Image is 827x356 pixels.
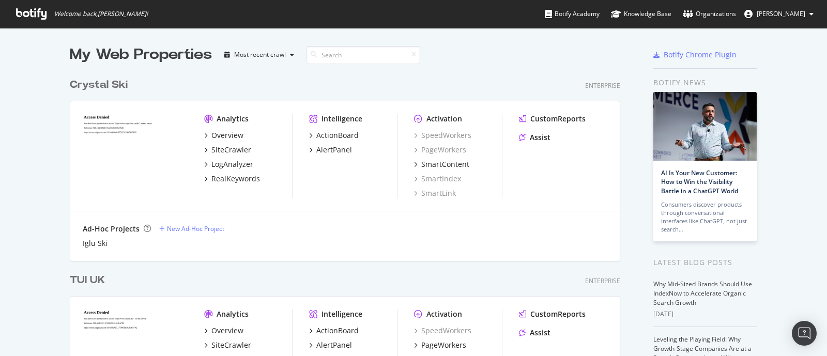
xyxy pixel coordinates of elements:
a: Assist [519,328,550,338]
img: AI Is Your New Customer: How to Win the Visibility Battle in a ChatGPT World [653,92,757,161]
div: CustomReports [530,114,586,124]
a: RealKeywords [204,174,260,184]
a: Overview [204,130,243,141]
a: Iglu Ski [83,238,108,249]
div: Assist [530,132,550,143]
a: SmartLink [414,188,456,198]
a: PageWorkers [414,340,466,350]
div: PageWorkers [421,340,466,350]
a: Overview [204,326,243,336]
div: Analytics [217,114,249,124]
div: Enterprise [585,276,620,285]
div: Enterprise [585,81,620,90]
span: Welcome back, [PERSON_NAME] ! [54,10,148,18]
a: ActionBoard [309,130,359,141]
div: Analytics [217,309,249,319]
div: Open Intercom Messenger [792,321,817,346]
div: RealKeywords [211,174,260,184]
a: New Ad-Hoc Project [159,224,224,233]
div: ActionBoard [316,326,359,336]
a: LogAnalyzer [204,159,253,169]
a: SmartIndex [414,174,461,184]
div: Consumers discover products through conversational interfaces like ChatGPT, not just search… [661,200,749,234]
input: Search [307,46,420,64]
div: Overview [211,130,243,141]
div: SiteCrawler [211,145,251,155]
a: CustomReports [519,114,586,124]
a: AlertPanel [309,340,352,350]
div: [DATE] [653,309,757,319]
a: Why Mid-Sized Brands Should Use IndexNow to Accelerate Organic Search Growth [653,280,752,307]
a: SmartContent [414,159,469,169]
div: Botify Academy [545,9,600,19]
div: Assist [530,328,550,338]
div: TUI UK [70,273,105,288]
div: My Web Properties [70,44,212,65]
a: Botify Chrome Plugin [653,50,737,60]
div: Overview [211,326,243,336]
a: Assist [519,132,550,143]
a: CustomReports [519,309,586,319]
a: Crystal Ski [70,78,132,92]
img: crystalski.co.uk [83,114,188,197]
div: Intelligence [321,114,362,124]
div: Latest Blog Posts [653,257,757,268]
div: Knowledge Base [611,9,671,19]
a: AI Is Your New Customer: How to Win the Visibility Battle in a ChatGPT World [661,168,738,195]
a: SpeedWorkers [414,130,471,141]
button: Most recent crawl [220,47,298,63]
a: ActionBoard [309,326,359,336]
div: Most recent crawl [234,52,286,58]
div: AlertPanel [316,145,352,155]
a: SiteCrawler [204,145,251,155]
div: Activation [426,114,462,124]
div: ActionBoard [316,130,359,141]
div: AlertPanel [316,340,352,350]
a: AlertPanel [309,145,352,155]
div: Activation [426,309,462,319]
a: SiteCrawler [204,340,251,350]
div: Crystal Ski [70,78,128,92]
a: SpeedWorkers [414,326,471,336]
a: TUI UK [70,273,109,288]
div: Ad-Hoc Projects [83,224,140,234]
div: CustomReports [530,309,586,319]
div: New Ad-Hoc Project [167,224,224,233]
div: Organizations [683,9,736,19]
button: [PERSON_NAME] [736,6,822,22]
div: SmartContent [421,159,469,169]
a: PageWorkers [414,145,466,155]
div: Intelligence [321,309,362,319]
span: Chloe Dudley [757,9,805,18]
div: Botify Chrome Plugin [664,50,737,60]
div: LogAnalyzer [211,159,253,169]
div: Botify news [653,77,757,88]
div: SiteCrawler [211,340,251,350]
